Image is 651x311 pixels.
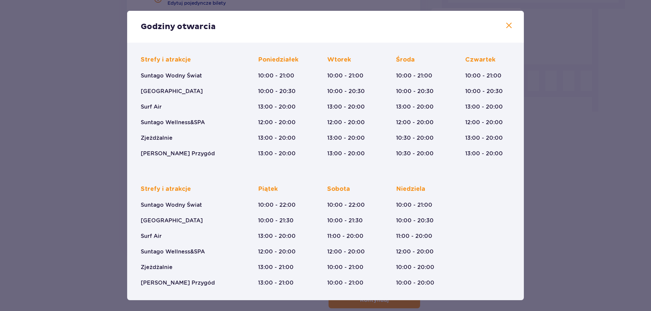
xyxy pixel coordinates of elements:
[258,150,296,157] p: 13:00 - 20:00
[327,217,363,224] p: 10:00 - 21:30
[396,185,425,193] p: Niedziela
[327,134,365,142] p: 13:00 - 20:00
[141,185,191,193] p: Strefy i atrakcje
[327,201,365,209] p: 10:00 - 22:00
[258,201,296,209] p: 10:00 - 22:00
[141,264,173,271] p: Zjeżdżalnie
[258,103,296,111] p: 13:00 - 20:00
[465,134,503,142] p: 13:00 - 20:00
[258,88,296,95] p: 10:00 - 20:30
[465,119,503,126] p: 12:00 - 20:00
[258,56,298,64] p: Poniedziałek
[141,119,205,126] p: Suntago Wellness&SPA
[141,248,205,256] p: Suntago Wellness&SPA
[396,119,434,126] p: 12:00 - 20:00
[141,134,173,142] p: Zjeżdżalnie
[258,72,294,80] p: 10:00 - 21:00
[327,103,365,111] p: 13:00 - 20:00
[396,103,434,111] p: 13:00 - 20:00
[141,72,202,80] p: Suntago Wodny Świat
[258,185,278,193] p: Piątek
[396,134,434,142] p: 10:30 - 20:00
[465,88,503,95] p: 10:00 - 20:30
[465,72,501,80] p: 10:00 - 21:00
[141,22,216,32] p: Godziny otwarcia
[327,72,363,80] p: 10:00 - 21:00
[141,217,203,224] p: [GEOGRAPHIC_DATA]
[258,232,296,240] p: 13:00 - 20:00
[327,248,365,256] p: 12:00 - 20:00
[396,88,434,95] p: 10:00 - 20:30
[396,264,434,271] p: 10:00 - 20:00
[141,201,202,209] p: Suntago Wodny Świat
[141,279,215,287] p: [PERSON_NAME] Przygód
[396,150,434,157] p: 10:30 - 20:00
[396,56,415,64] p: Środa
[396,217,434,224] p: 10:00 - 20:30
[396,232,432,240] p: 11:00 - 20:00
[327,232,363,240] p: 11:00 - 20:00
[327,150,365,157] p: 13:00 - 20:00
[465,150,503,157] p: 13:00 - 20:00
[141,150,215,157] p: [PERSON_NAME] Przygód
[465,56,495,64] p: Czwartek
[327,185,350,193] p: Sobota
[327,88,365,95] p: 10:00 - 20:30
[141,232,162,240] p: Surf Air
[396,279,434,287] p: 10:00 - 20:00
[396,201,432,209] p: 10:00 - 21:00
[258,134,296,142] p: 13:00 - 20:00
[327,264,363,271] p: 10:00 - 21:00
[327,119,365,126] p: 12:00 - 20:00
[258,279,294,287] p: 13:00 - 21:00
[141,103,162,111] p: Surf Air
[258,264,294,271] p: 13:00 - 21:00
[327,56,351,64] p: Wtorek
[327,279,363,287] p: 10:00 - 21:00
[396,248,434,256] p: 12:00 - 20:00
[258,248,296,256] p: 12:00 - 20:00
[465,103,503,111] p: 13:00 - 20:00
[258,217,294,224] p: 10:00 - 21:30
[396,72,432,80] p: 10:00 - 21:00
[141,88,203,95] p: [GEOGRAPHIC_DATA]
[141,56,191,64] p: Strefy i atrakcje
[258,119,296,126] p: 12:00 - 20:00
